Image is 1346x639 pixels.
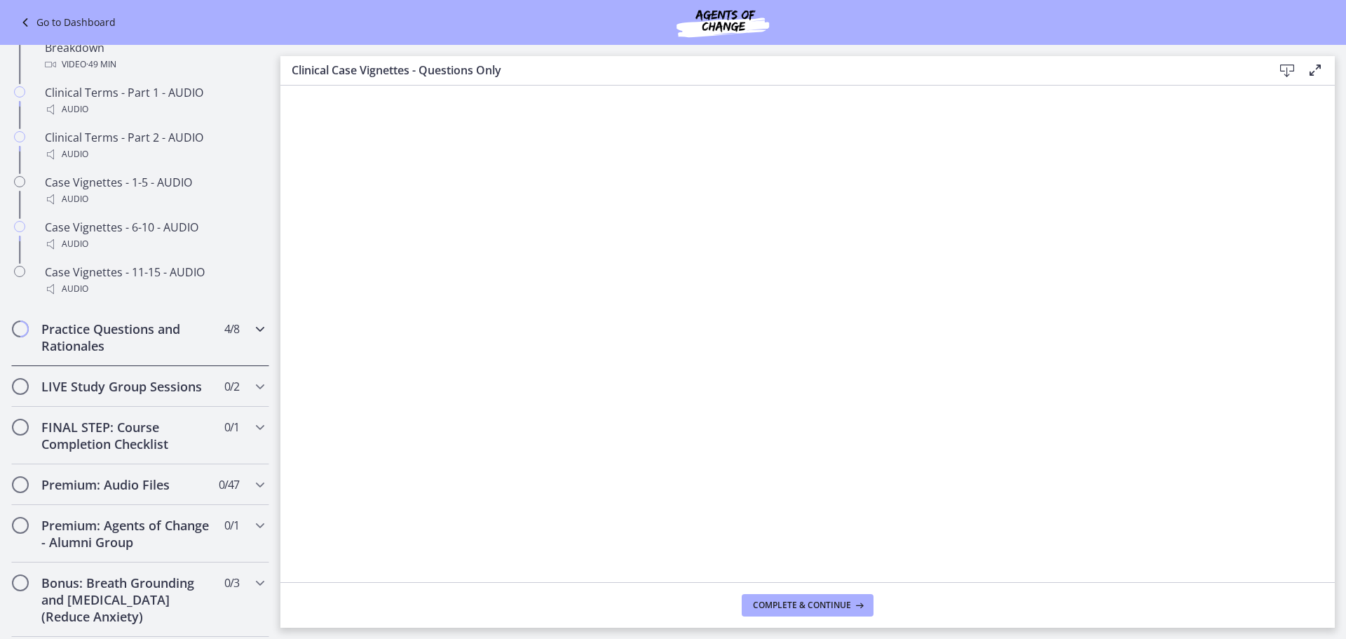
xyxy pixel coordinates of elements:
div: Clinical Case Vignettes - 11-15 - VIDEO Breakdown [45,22,264,73]
div: Clinical Terms - Part 2 - AUDIO [45,129,264,163]
h2: FINAL STEP: Course Completion Checklist [41,419,212,452]
h2: Premium: Agents of Change - Alumni Group [41,517,212,551]
div: Case Vignettes - 1-5 - AUDIO [45,174,264,208]
h2: Practice Questions and Rationales [41,321,212,354]
img: Agents of Change [639,6,807,39]
div: Audio [45,191,264,208]
h2: LIVE Study Group Sessions [41,378,212,395]
div: Clinical Terms - Part 1 - AUDIO [45,84,264,118]
span: 0 / 1 [224,419,239,436]
div: Case Vignettes - 6-10 - AUDIO [45,219,264,253]
span: 4 / 8 [224,321,239,337]
span: 0 / 3 [224,574,239,591]
h2: Premium: Audio Files [41,476,212,493]
h2: Bonus: Breath Grounding and [MEDICAL_DATA] (Reduce Anxiety) [41,574,212,625]
a: Go to Dashboard [17,14,116,31]
div: Audio [45,281,264,297]
div: Audio [45,236,264,253]
span: 0 / 2 [224,378,239,395]
h3: Clinical Case Vignettes - Questions Only [292,62,1251,79]
span: 0 / 47 [219,476,239,493]
div: Video [45,56,264,73]
button: Complete & continue [742,594,873,617]
span: · 49 min [86,56,116,73]
div: Audio [45,101,264,118]
div: Audio [45,146,264,163]
span: 0 / 1 [224,517,239,534]
div: Case Vignettes - 11-15 - AUDIO [45,264,264,297]
span: Complete & continue [753,600,851,611]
